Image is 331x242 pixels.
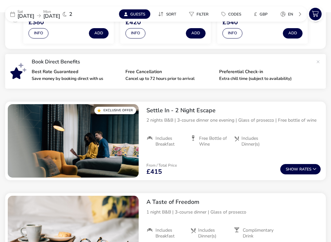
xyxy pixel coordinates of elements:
naf-pibe-menu-bar-item: Guests [119,9,153,19]
span: £540 [222,19,238,26]
span: Show [286,167,299,171]
p: Cancel up to 72 hours prior to arrival [125,77,214,81]
i: £ [254,11,257,17]
h2: Settle In - 2 Night Escape [146,107,321,114]
div: Settle In - 2 Night Escape2 nights B&B | 3-course dinner one evening | Glass of prosecco | Free b... [141,102,326,153]
span: en [288,12,293,17]
span: £380 [28,19,44,26]
span: Includes Breakfast [155,227,185,239]
p: 2 nights B&B | 3-course dinner one evening | Glass of prosecco | Free bottle of wine [146,117,321,124]
button: Guests [119,9,150,19]
p: From / Total Price [146,163,177,167]
span: [DATE] [43,13,60,20]
div: Exclusive Offer [94,107,136,114]
span: £420 [125,19,141,26]
p: Free Cancellation [125,70,214,74]
h2: A Taste of Freedom [146,198,321,206]
p: Preferential Check-in [219,70,308,74]
naf-pibe-menu-bar-item: £GBP [249,9,275,19]
button: Codes [216,9,246,19]
span: 2 [69,12,72,17]
button: Info [222,28,242,38]
button: Info [125,28,145,38]
p: Book Direct Benefits [32,59,313,64]
button: Add [283,28,303,38]
button: Sort [153,9,181,19]
span: Includes Breakfast [155,136,185,147]
div: Sat[DATE]Mon[DATE]2 [5,6,102,22]
button: Info [28,28,48,38]
naf-pibe-menu-bar-item: en [275,9,301,19]
span: Guests [130,12,145,17]
p: Extra chill time (subject to availability) [219,77,308,81]
span: Complimentary Drink [243,227,273,239]
p: Mon [43,10,60,14]
button: ShowRates [280,164,321,174]
swiper-slide: 1 / 1 [8,104,139,178]
span: £415 [146,169,162,175]
span: Includes Dinner(s) [198,227,229,239]
span: [DATE] [17,13,34,20]
naf-pibe-menu-bar-item: Codes [216,9,249,19]
span: GBP [260,12,268,17]
span: Sort [166,12,176,17]
span: Filter [197,12,208,17]
p: Sat [17,10,34,14]
button: Add [186,28,206,38]
naf-pibe-menu-bar-item: Sort [153,9,184,19]
button: Filter [184,9,214,19]
p: Save money by booking direct with us [32,77,120,81]
span: Codes [228,12,241,17]
p: 1 night B&B | 3-course dinner | Glass of prosecco [146,209,321,215]
naf-pibe-menu-bar-item: Filter [184,9,216,19]
p: Best Rate Guaranteed [32,70,120,74]
button: en [275,9,298,19]
span: Includes Dinner(s) [241,136,272,147]
button: Add [89,28,109,38]
span: Free Bottle of Wine [199,136,229,147]
button: £GBP [249,9,273,19]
